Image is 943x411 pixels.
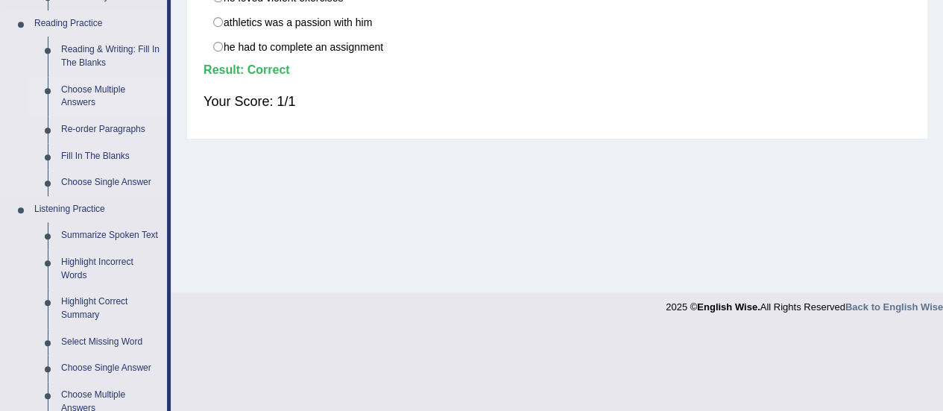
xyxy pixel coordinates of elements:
h4: Result: [204,63,911,77]
a: Re-order Paragraphs [54,116,167,143]
a: Choose Single Answer [54,355,167,382]
a: Fill In The Blanks [54,143,167,170]
div: Your Score: 1/1 [204,84,911,119]
label: athletics was a passion with him [204,10,911,35]
div: 2025 © All Rights Reserved [666,292,943,314]
strong: English Wise. [697,301,760,313]
label: he had to complete an assignment [204,34,911,60]
a: Reading & Writing: Fill In The Blanks [54,37,167,76]
a: Choose Single Answer [54,169,167,196]
a: Summarize Spoken Text [54,222,167,249]
a: Listening Practice [28,196,167,223]
a: Reading Practice [28,10,167,37]
a: Highlight Incorrect Words [54,249,167,289]
a: Highlight Correct Summary [54,289,167,328]
a: Back to English Wise [845,301,943,313]
a: Select Missing Word [54,329,167,356]
a: Choose Multiple Answers [54,77,167,116]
